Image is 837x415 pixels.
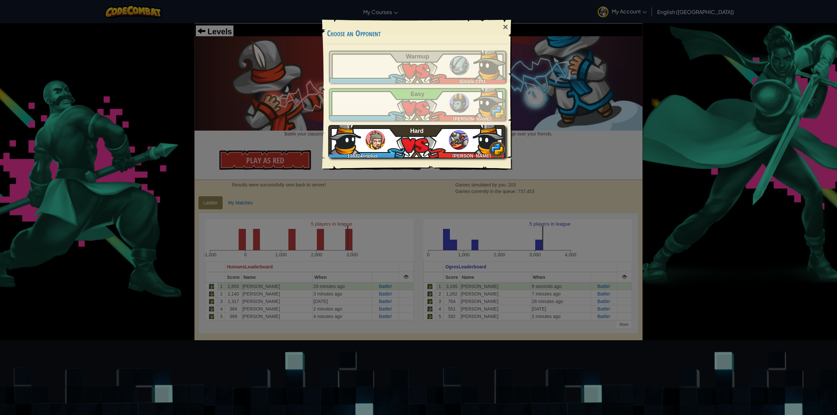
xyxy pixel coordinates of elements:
[327,29,508,38] h3: Choose an Opponent
[329,51,506,83] a: Simple CPU
[329,88,506,121] a: [PERSON_NAME]
[453,116,491,121] span: [PERSON_NAME]
[329,125,506,158] a: 116324+gplus[PERSON_NAME]
[452,153,490,158] span: [PERSON_NAME]
[473,122,505,154] img: lAdBPQAAAAZJREFUAwDurxamccv0MgAAAABJRU5ErkJggg==
[473,85,506,118] img: lAdBPQAAAAZJREFUAwDurxamccv0MgAAAABJRU5ErkJggg==
[410,128,424,134] span: Hard
[450,93,469,113] img: ogres_ladder_easy.png
[450,56,469,75] img: ogres_ladder_tutorial.png
[449,130,469,150] img: ogres_ladder_hard.png
[411,91,424,97] span: Easy
[459,79,485,84] span: Simple CPU
[406,53,429,60] span: Warmup
[473,47,506,80] img: lAdBPQAAAAZJREFUAwDurxamccv0MgAAAABJRU5ErkJggg==
[498,18,513,37] div: ×
[366,130,385,150] img: humans_ladder_hard.png
[328,122,361,154] img: lAdBPQAAAAZJREFUAwDurxamccv0MgAAAABJRU5ErkJggg==
[347,153,377,158] span: 116324+gplus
